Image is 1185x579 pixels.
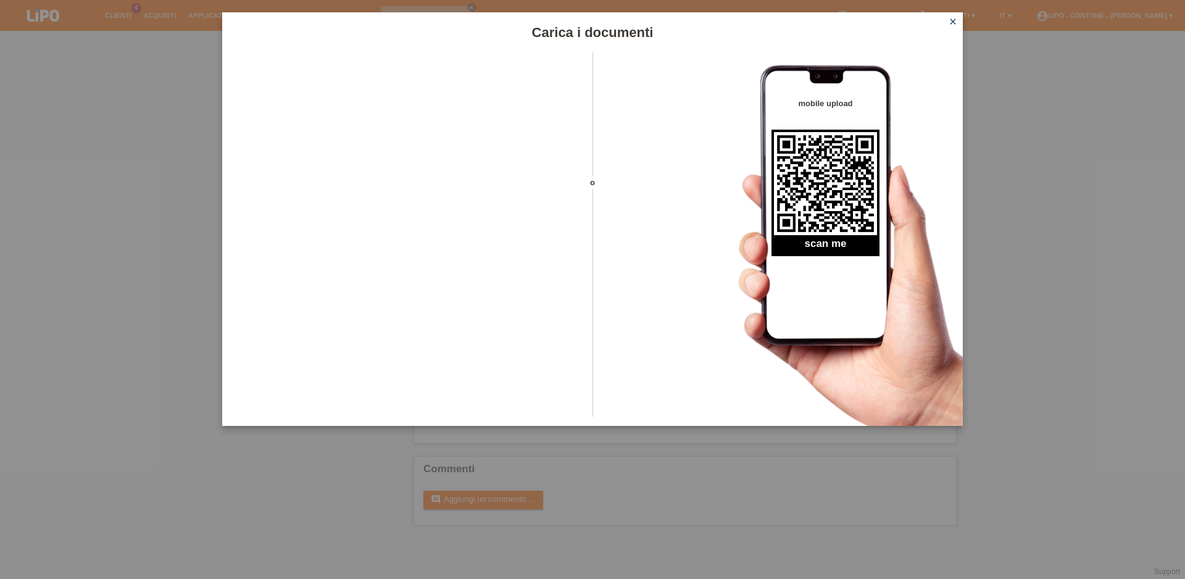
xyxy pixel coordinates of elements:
i: close [948,17,958,27]
a: close [945,15,961,30]
h4: mobile upload [771,99,879,108]
h1: Carica i documenti [222,25,963,40]
iframe: Upload [241,83,571,392]
span: o [571,176,614,189]
h2: scan me [771,238,879,256]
